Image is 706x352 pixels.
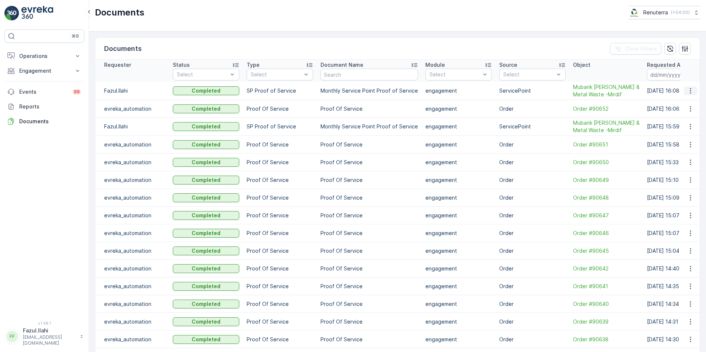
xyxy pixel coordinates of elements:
[573,119,640,134] span: Mubarik [PERSON_NAME] & Metal Waste -Mirdif
[192,141,220,148] p: Completed
[496,189,569,207] td: Order
[422,82,496,100] td: engagement
[422,100,496,118] td: engagement
[192,247,220,255] p: Completed
[317,277,422,295] td: Proof Of Service
[573,318,640,325] a: Order #90639
[23,334,76,346] p: [EMAIL_ADDRESS][DOMAIN_NAME]
[173,61,190,69] p: Status
[173,300,239,308] button: Completed
[573,283,640,290] a: Order #90641
[192,159,220,166] p: Completed
[429,71,480,78] p: Select
[573,61,590,69] p: Object
[95,313,169,331] td: evreka_automation
[95,153,169,171] td: evreka_automation
[243,171,317,189] td: Proof Of Service
[496,136,569,153] td: Order
[95,295,169,313] td: evreka_automation
[4,63,84,78] button: Engagement
[573,212,640,219] span: Order #90647
[173,317,239,326] button: Completed
[496,171,569,189] td: Order
[4,49,84,63] button: Operations
[19,103,81,110] p: Reports
[503,71,554,78] p: Select
[243,331,317,348] td: Proof Of Service
[21,6,53,21] img: logo_light-DOdMpM7g.png
[422,224,496,242] td: engagement
[173,158,239,167] button: Completed
[573,159,640,166] a: Order #90650
[573,141,640,148] span: Order #90651
[243,242,317,260] td: Proof Of Service
[317,242,422,260] td: Proof Of Service
[610,43,661,55] button: Clear Filters
[573,83,640,98] span: Mubarik [PERSON_NAME] & Metal Waste -Mirdif
[573,194,640,201] a: Order #90648
[422,295,496,313] td: engagement
[643,9,668,16] p: Renuterra
[243,118,317,136] td: SP Proof of Service
[496,260,569,277] td: Order
[422,153,496,171] td: engagement
[173,104,239,113] button: Completed
[192,194,220,201] p: Completed
[243,153,317,171] td: Proof Of Service
[95,207,169,224] td: evreka_automation
[629,8,640,17] img: Screenshot_2024-07-26_at_13.33.01.png
[573,83,640,98] a: Mubarik Abdul Majeed Scrap & Metal Waste -Mirdif
[317,118,422,136] td: Monthly Service Point Proof of Service
[317,224,422,242] td: Proof Of Service
[573,105,640,113] a: Order #90652
[496,207,569,224] td: Order
[671,10,690,15] p: ( +04:00 )
[4,6,19,21] img: logo
[173,246,239,255] button: Completed
[173,335,239,344] button: Completed
[95,331,169,348] td: evreka_automation
[192,212,220,219] p: Completed
[422,118,496,136] td: engagement
[95,136,169,153] td: evreka_automation
[317,82,422,100] td: Monthly Service Point Proof of Service
[422,331,496,348] td: engagement
[173,229,239,238] button: Completed
[23,327,76,334] p: Fazul.Ilahi
[422,171,496,189] td: engagement
[243,100,317,118] td: Proof Of Service
[317,136,422,153] td: Proof Of Service
[317,153,422,171] td: Proof Of Service
[4,327,84,346] button: FFFazul.Ilahi[EMAIL_ADDRESS][DOMAIN_NAME]
[173,282,239,291] button: Completed
[317,331,422,348] td: Proof Of Service
[6,331,18,342] div: FF
[496,277,569,295] td: Order
[573,336,640,343] a: Order #90638
[173,264,239,273] button: Completed
[422,313,496,331] td: engagement
[173,140,239,149] button: Completed
[4,114,84,129] a: Documents
[573,247,640,255] a: Order #90645
[573,265,640,272] a: Order #90642
[104,44,142,54] p: Documents
[19,67,69,75] p: Engagement
[647,69,698,80] input: dd/mm/yyyy
[95,82,169,100] td: Fazul.Ilahi
[192,300,220,308] p: Completed
[321,61,363,69] p: Document Name
[192,176,220,184] p: Completed
[573,176,640,184] a: Order #90649
[629,6,700,19] button: Renuterra(+04:00)
[243,189,317,207] td: Proof Of Service
[192,123,220,130] p: Completed
[95,118,169,136] td: Fazul.Ilahi
[317,171,422,189] td: Proof Of Service
[95,171,169,189] td: evreka_automation
[192,318,220,325] p: Completed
